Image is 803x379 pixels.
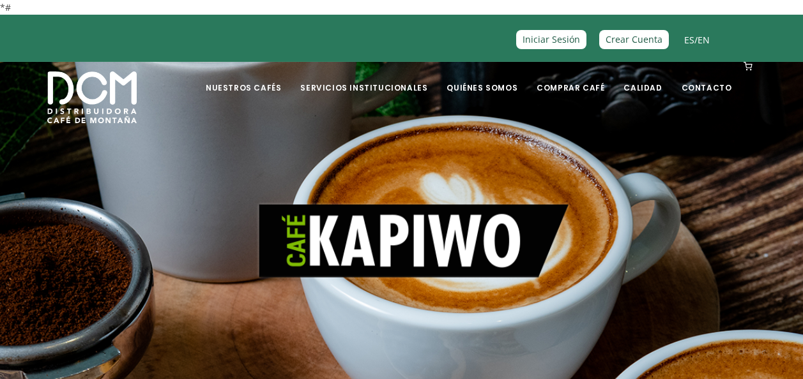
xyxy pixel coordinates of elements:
[293,63,435,93] a: Servicios Institucionales
[674,63,740,93] a: Contacto
[698,34,710,46] a: EN
[529,63,612,93] a: Comprar Café
[616,63,669,93] a: Calidad
[599,30,669,48] a: Crear Cuenta
[198,63,289,93] a: Nuestros Cafés
[516,30,586,48] a: Iniciar Sesión
[684,33,710,47] span: /
[684,34,694,46] a: ES
[439,63,525,93] a: Quiénes Somos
